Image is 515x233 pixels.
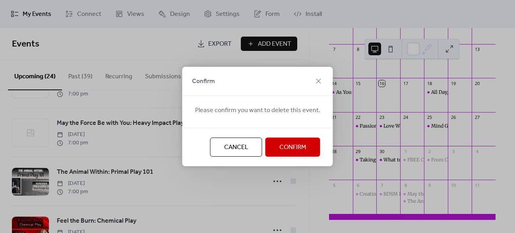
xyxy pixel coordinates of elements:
[265,138,320,157] button: Confirm
[210,138,262,157] button: Cancel
[279,143,306,152] span: Confirm
[192,77,215,86] span: Confirm
[224,143,248,152] span: Cancel
[195,106,320,115] span: Please confirm you want to delete this event.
